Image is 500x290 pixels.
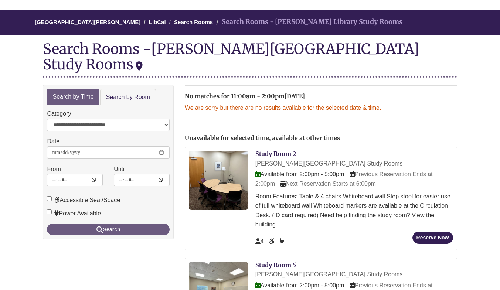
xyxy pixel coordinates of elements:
[280,181,376,187] span: Next Reservation Starts at 6:00pm
[47,137,59,146] label: Date
[255,270,453,279] div: [PERSON_NAME][GEOGRAPHIC_DATA] Study Rooms
[255,282,344,289] span: Available from 2:00pm - 5:00pm
[189,151,248,210] img: Study Room 2
[255,150,296,157] a: Study Room 2
[255,171,433,187] span: Previous Reservation Ends at 2:00pm
[114,164,126,174] label: Until
[47,89,99,105] a: Search by Time
[185,135,457,141] h2: Unavailable for selected time, available at other times
[100,89,156,106] a: Search by Room
[255,238,264,245] span: The capacity of this space
[47,109,71,119] label: Category
[185,103,457,113] p: We are sorry but there are no results available for the selected date & time.
[47,196,52,201] input: Accessible Seat/Space
[47,195,120,205] label: Accessible Seat/Space
[43,41,457,77] div: Search Rooms -
[255,159,453,168] div: [PERSON_NAME][GEOGRAPHIC_DATA] Study Rooms
[47,224,169,235] button: Search
[255,261,296,269] a: Study Room 5
[269,238,276,245] span: Accessible Seat/Space
[43,40,419,73] div: [PERSON_NAME][GEOGRAPHIC_DATA] Study Rooms
[43,10,457,35] nav: Breadcrumb
[174,19,213,25] a: Search Rooms
[47,164,61,174] label: From
[412,232,453,244] button: Reserve Now
[280,238,284,245] span: Power Available
[47,209,52,214] input: Power Available
[35,19,140,25] a: [GEOGRAPHIC_DATA][PERSON_NAME]
[255,171,344,177] span: Available from 2:00pm - 5:00pm
[255,192,453,229] div: Room Features: Table & 4 chairs Whiteboard wall Step stool for easier use of full whiteboard wall...
[47,209,101,218] label: Power Available
[185,93,457,100] h2: No matches for 11:00am - 2:00pm[DATE]
[214,17,402,27] li: Search Rooms - [PERSON_NAME] Library Study Rooms
[149,19,166,25] a: LibCal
